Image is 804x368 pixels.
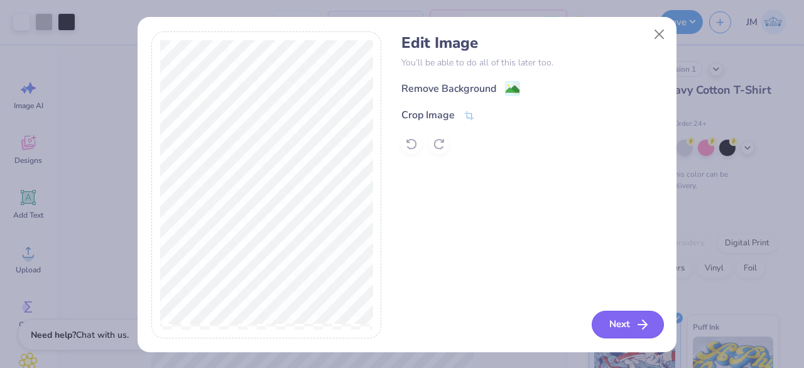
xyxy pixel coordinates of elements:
[401,34,662,52] h4: Edit Image
[592,311,664,338] button: Next
[401,56,662,69] p: You’ll be able to do all of this later too.
[647,23,671,47] button: Close
[401,108,455,123] div: Crop Image
[401,81,496,96] div: Remove Background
